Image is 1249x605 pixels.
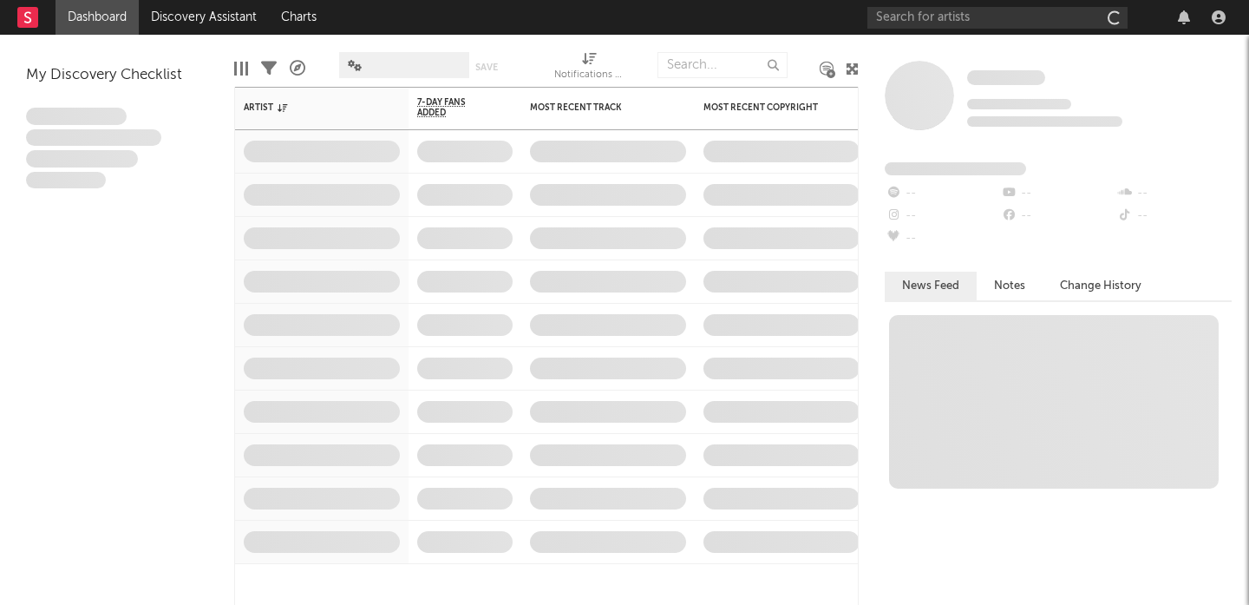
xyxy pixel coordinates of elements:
span: Praesent ac interdum [26,150,138,168]
button: Notes [977,272,1043,300]
div: -- [1116,182,1232,205]
span: 0 fans last week [967,116,1122,127]
button: Change History [1043,272,1159,300]
span: Tracking Since: [DATE] [967,99,1071,109]
span: Integer aliquet in purus et [26,129,161,147]
div: -- [1000,205,1115,227]
div: Edit Columns [234,43,248,94]
div: Notifications (Artist) [554,43,624,94]
div: -- [885,227,1000,250]
span: Fans Added by Platform [885,162,1026,175]
input: Search... [657,52,788,78]
div: -- [1116,205,1232,227]
div: Notifications (Artist) [554,65,624,86]
a: Some Artist [967,69,1045,87]
div: Filters [261,43,277,94]
div: Most Recent Copyright [703,102,834,113]
div: Artist [244,102,374,113]
span: Lorem ipsum dolor [26,108,127,125]
div: A&R Pipeline [290,43,305,94]
input: Search for artists [867,7,1128,29]
span: 7-Day Fans Added [417,97,487,118]
button: News Feed [885,272,977,300]
div: -- [885,182,1000,205]
div: -- [885,205,1000,227]
div: Most Recent Track [530,102,660,113]
span: Aliquam viverra [26,172,106,189]
span: Some Artist [967,70,1045,85]
button: Filter by 7-Day Fans Added [495,99,513,116]
button: Filter by Most Recent Track [669,99,686,116]
button: Filter by Artist [383,99,400,116]
button: Save [475,62,498,72]
div: My Discovery Checklist [26,65,208,86]
button: Filter by Most Recent Copyright [842,99,860,116]
div: -- [1000,182,1115,205]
